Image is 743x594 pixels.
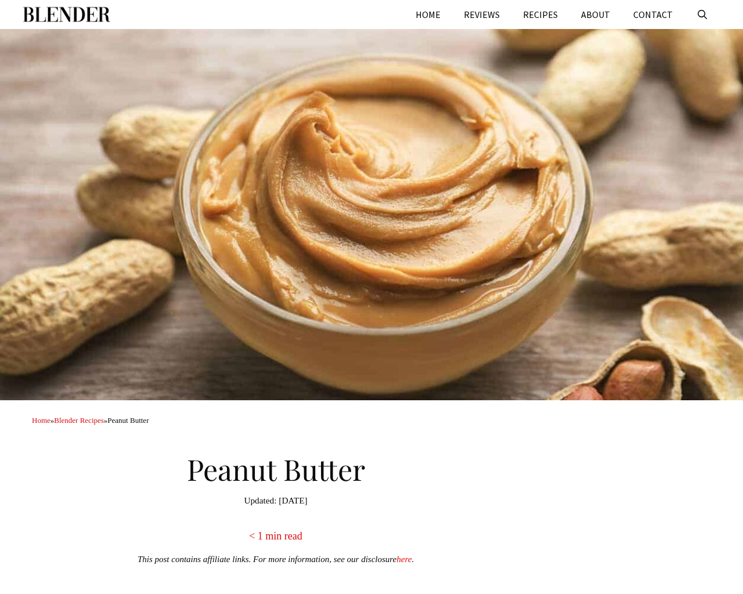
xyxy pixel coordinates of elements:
[54,416,104,425] a: Blender Recipes
[32,416,149,425] span: » »
[107,416,149,425] span: Peanut Butter
[396,555,412,564] a: here
[265,530,302,542] span: min read
[138,555,414,564] em: This post contains affiliate links. For more information, see our disclosure .
[32,443,520,490] h1: Peanut Butter
[244,494,307,508] time: [DATE]
[32,416,51,425] a: Home
[249,530,263,542] span: < 1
